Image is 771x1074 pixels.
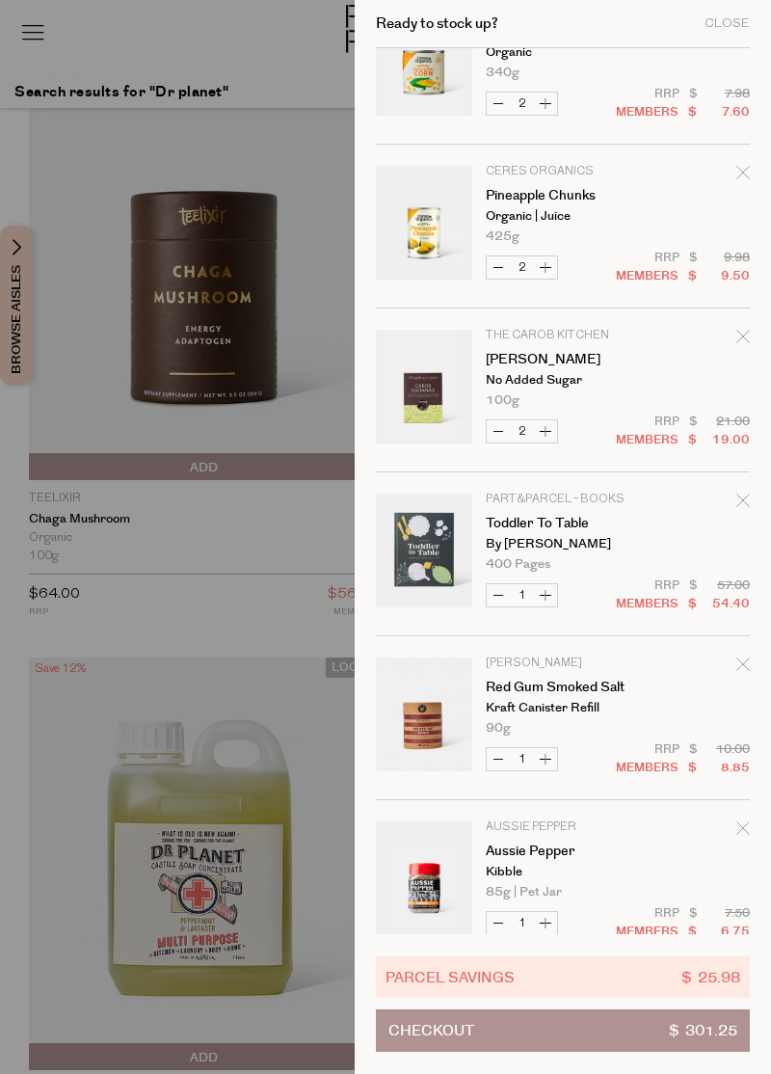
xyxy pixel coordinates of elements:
[376,1009,750,1052] button: Checkout$ 301.25
[486,494,635,505] p: Part&Parcel - Books
[486,46,635,59] p: Organic
[736,819,750,845] div: Remove Aussie Pepper
[486,353,635,366] a: [PERSON_NAME]
[388,1010,474,1051] span: Checkout
[385,966,515,988] span: Parcel Savings
[486,374,635,387] p: No Added Sugar
[486,517,635,530] a: Toddler to Table
[486,166,635,177] p: Ceres Organics
[486,658,635,669] p: [PERSON_NAME]
[486,210,635,223] p: Organic | Juice
[510,584,534,606] input: QTY Toddler to Table
[486,394,519,407] span: 100g
[705,17,750,30] div: Close
[486,67,519,79] span: 340g
[486,866,635,878] p: Kibble
[486,538,635,550] p: by [PERSON_NAME]
[510,912,534,934] input: QTY Aussie Pepper
[486,845,635,858] a: Aussie Pepper
[486,821,635,833] p: Aussie Pepper
[486,230,519,243] span: 425g
[736,655,750,681] div: Remove Red Gum Smoked Salt
[669,1010,737,1051] span: $ 301.25
[736,491,750,517] div: Remove Toddler to Table
[510,93,534,115] input: QTY Whole Kernel Corn
[486,330,635,341] p: The Carob Kitchen
[510,256,534,279] input: QTY Pineapple Chunks
[486,886,562,899] span: 85g | Pet Jar
[486,681,635,694] a: Red Gum Smoked Salt
[681,966,740,988] span: $ 25.98
[510,420,534,443] input: QTY Carob Sultanas
[736,327,750,353] div: Remove Carob Sultanas
[486,722,511,735] span: 90g
[510,748,534,770] input: QTY Red Gum Smoked Salt
[376,16,498,31] h2: Ready to stock up?
[736,163,750,189] div: Remove Pineapple Chunks
[486,558,550,571] span: 400 pages
[486,189,635,202] a: Pineapple Chunks
[486,702,635,714] p: Kraft Canister Refill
